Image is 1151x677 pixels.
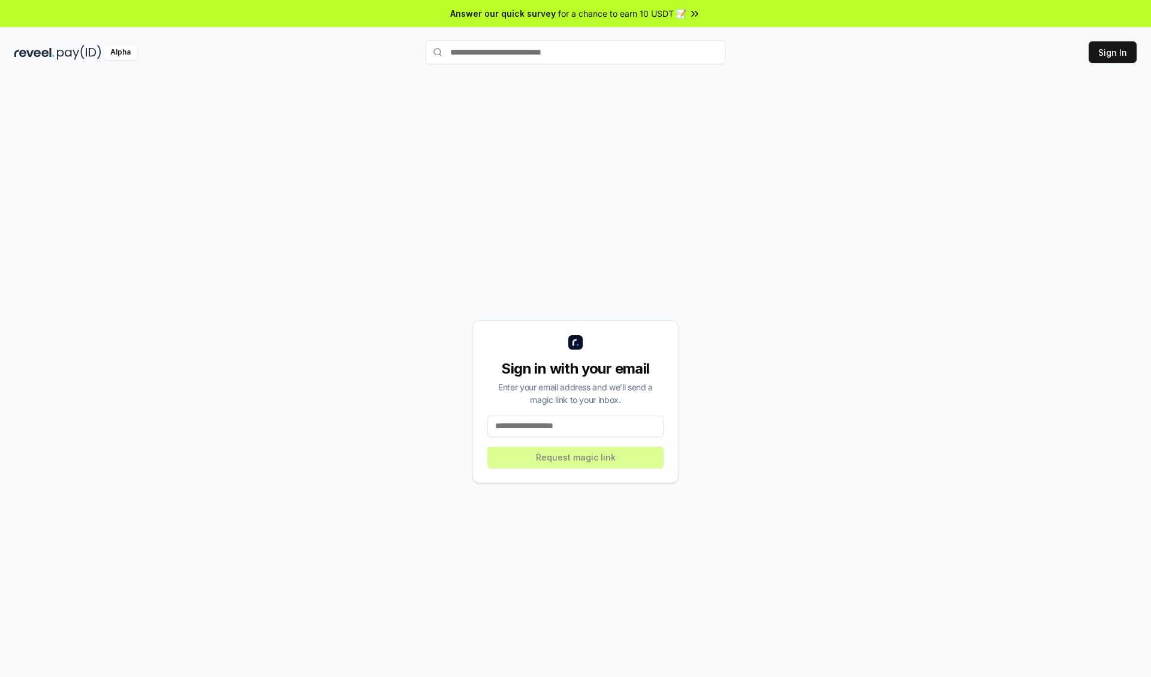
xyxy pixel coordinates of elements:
img: reveel_dark [14,45,55,60]
div: Enter your email address and we’ll send a magic link to your inbox. [487,381,664,406]
img: pay_id [57,45,101,60]
div: Sign in with your email [487,359,664,378]
div: Alpha [104,45,137,60]
span: Answer our quick survey [450,7,556,20]
button: Sign In [1089,41,1137,63]
img: logo_small [568,335,583,350]
span: for a chance to earn 10 USDT 📝 [558,7,686,20]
